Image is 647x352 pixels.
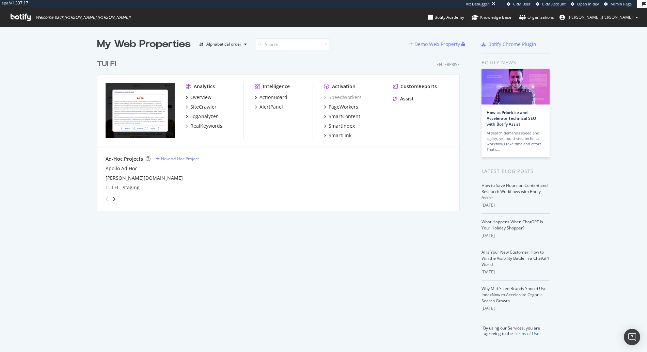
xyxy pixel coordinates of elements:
a: What Happens When ChatGPT Is Your Holiday Shopper? [482,219,543,231]
button: [PERSON_NAME].[PERSON_NAME] [554,12,644,23]
div: Knowledge Base [472,14,511,21]
div: Enterprise [437,62,460,67]
a: Botify Academy [428,8,464,27]
div: Analytics [194,83,215,90]
div: Open Intercom Messenger [624,329,640,345]
button: Demo Web Property [409,39,461,50]
a: LogAnalyzer [186,113,218,120]
a: AI Is Your New Customer: How to Win the Visibility Battle in a ChatGPT World [482,249,550,267]
a: How to Save Hours on Content and Research Workflows with Botify Assist [482,182,548,201]
a: Apollo Ad Hoc [106,165,137,172]
a: New Ad-Hoc Project [156,156,199,162]
div: Botify Academy [428,14,464,21]
a: SmartIndex [324,123,355,129]
span: Welcome back, [PERSON_NAME].[PERSON_NAME] ! [36,15,130,20]
div: CustomReports [400,83,437,90]
a: TUI FI - Staging [106,184,140,191]
a: Demo Web Property [409,41,461,47]
a: AlertPanel [255,103,283,110]
img: How to Prioritize and Accelerate Technical SEO with Botify Assist [482,69,550,105]
div: Assist [400,95,414,102]
div: New Ad-Hoc Project [161,156,199,162]
a: Botify Chrome Plugin [482,41,536,48]
div: [DATE] [482,202,550,208]
div: [DATE] [482,305,550,311]
div: PageWorkers [329,103,358,110]
a: ActionBoard [255,94,287,101]
div: Botify news [482,59,550,66]
a: CustomReports [393,83,437,90]
div: TUI FI [97,59,116,69]
span: CRM Account [542,1,566,6]
span: Open in dev [577,1,599,6]
a: SmartContent [324,113,360,120]
div: By using our Services, you are agreeing to the [473,322,550,336]
div: Organizations [519,14,554,21]
span: Admin Page [611,1,632,6]
div: LogAnalyzer [190,113,218,120]
a: PageWorkers [324,103,358,110]
a: RealKeywords [186,123,222,129]
a: Knowledge Base [472,8,511,27]
a: SmartLink [324,132,351,139]
div: Intelligence [263,83,290,90]
div: Overview [190,94,211,101]
div: AlertPanel [259,103,283,110]
a: How to Prioritize and Accelerate Technical SEO with Botify Assist [487,110,536,127]
div: Viz Debugger: [466,1,490,7]
a: Assist [393,95,414,102]
div: Botify Chrome Plugin [488,41,536,48]
span: jason.weddle [568,14,633,20]
a: [PERSON_NAME][DOMAIN_NAME] [106,175,183,181]
div: SmartIndex [329,123,355,129]
div: SmartLink [329,132,351,139]
button: Alphabetical order [196,39,250,50]
div: grid [97,51,465,211]
a: SiteCrawler [186,103,217,110]
input: Search [255,38,330,50]
div: Ad-Hoc Projects [106,156,143,162]
div: AI search demands speed and agility, yet multi-step technical workflows take time and effort. Tha... [487,130,545,152]
div: [DATE] [482,233,550,239]
a: Open in dev [571,1,599,7]
a: Organizations [519,8,554,27]
img: tui.fi [106,83,175,138]
div: angle-right [112,196,116,203]
div: Demo Web Property [414,41,460,48]
div: angle-left [103,194,112,205]
a: CRM User [507,1,531,7]
a: Terms of Use [514,331,539,336]
div: Alphabetical order [206,42,241,46]
a: CRM Account [536,1,566,7]
a: Why Mid-Sized Brands Should Use IndexNow to Accelerate Organic Search Growth [482,286,547,304]
div: ActionBoard [259,94,287,101]
div: RealKeywords [190,123,222,129]
a: TUI FI [97,59,119,69]
a: Admin Page [604,1,632,7]
span: CRM User [513,1,531,6]
a: Overview [186,94,211,101]
div: SmartContent [329,113,360,120]
div: Activation [332,83,356,90]
a: SpeedWorkers [324,94,362,101]
div: SiteCrawler [190,103,217,110]
div: My Web Properties [97,37,191,51]
div: Latest Blog Posts [482,167,550,175]
div: [DATE] [482,269,550,275]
